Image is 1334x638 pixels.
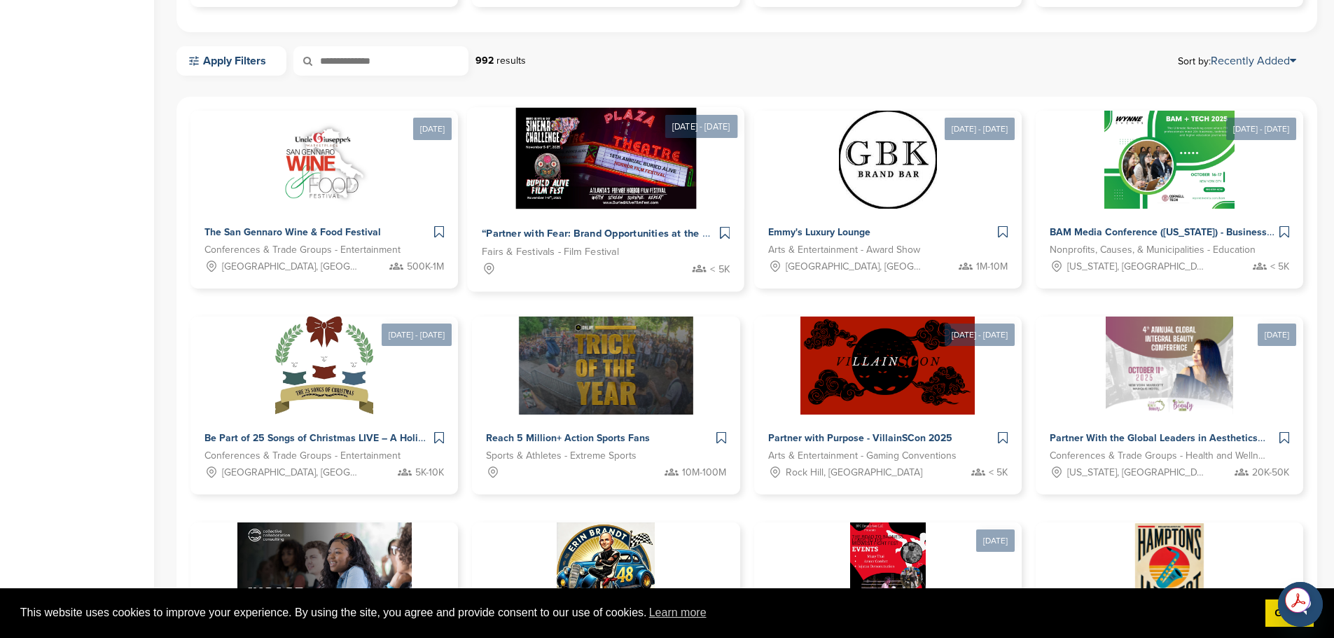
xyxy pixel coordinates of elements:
[1252,465,1289,480] span: 20K-50K
[1211,54,1296,68] a: Recently Added
[222,465,360,480] span: [GEOGRAPHIC_DATA], [GEOGRAPHIC_DATA]
[413,118,452,140] div: [DATE]
[989,465,1008,480] span: < 5K
[1104,111,1235,209] img: Sponsorpitch &
[1067,465,1205,480] span: [US_STATE], [GEOGRAPHIC_DATA]
[519,317,693,415] img: Sponsorpitch &
[222,259,360,275] span: [GEOGRAPHIC_DATA], [GEOGRAPHIC_DATA]
[1050,242,1256,258] span: Nonprofits, Causes, & Municipalities - Education
[190,294,458,494] a: [DATE] - [DATE] Sponsorpitch & Be Part of 25 Songs of Christmas LIVE – A Holiday Experience That ...
[1050,432,1258,444] span: Partner With the Global Leaders in Aesthetics
[1050,448,1268,464] span: Conferences & Trade Groups - Health and Wellness
[190,88,458,289] a: [DATE] Sponsorpitch & The San Gennaro Wine & Food Festival Conferences & Trade Groups - Entertain...
[237,522,412,620] img: Sponsorpitch &
[475,55,494,67] strong: 992
[754,88,1022,289] a: [DATE] - [DATE] Sponsorpitch & Emmy's Luxury Lounge Arts & Entertainment - Award Show [GEOGRAPHIC...
[754,294,1022,494] a: [DATE] - [DATE] Sponsorpitch & Partner with Purpose - VillainSCon 2025 Arts & Entertainment - Gam...
[270,111,380,209] img: Sponsorpitch &
[407,259,444,275] span: 500K-1M
[1036,294,1303,494] a: [DATE] Sponsorpitch & Partner With the Global Leaders in Aesthetics Conferences & Trade Groups - ...
[768,242,920,258] span: Arts & Entertainment - Award Show
[482,244,619,261] span: Fairs & Festivals - Film Festival
[1178,55,1296,67] span: Sort by:
[468,85,745,292] a: [DATE] - [DATE] Sponsorpitch & “Partner with Fear: Brand Opportunities at the Buried Alive Film F...
[768,226,870,238] span: Emmy's Luxury Lounge
[516,108,697,209] img: Sponsorpitch &
[1067,259,1205,275] span: [US_STATE], [GEOGRAPHIC_DATA]
[1278,582,1323,627] iframe: Button to launch messaging window
[786,465,922,480] span: Rock Hill, [GEOGRAPHIC_DATA]
[800,317,975,415] img: Sponsorpitch &
[665,115,738,138] div: [DATE] - [DATE]
[204,448,401,464] span: Conferences & Trade Groups - Entertainment
[482,228,827,240] span: “Partner with Fear: Brand Opportunities at the Buried Alive Film Festival”
[382,324,452,346] div: [DATE] - [DATE]
[768,448,957,464] span: Arts & Entertainment - Gaming Conventions
[647,602,709,623] a: learn more about cookies
[711,261,730,277] span: < 5K
[204,226,381,238] span: The San Gennaro Wine & Food Festival
[1265,599,1314,627] a: dismiss cookie message
[976,259,1008,275] span: 1M-10M
[204,242,401,258] span: Conferences & Trade Groups - Entertainment
[976,529,1015,552] div: [DATE]
[415,465,444,480] span: 5K-10K
[1258,324,1296,346] div: [DATE]
[945,118,1015,140] div: [DATE] - [DATE]
[945,324,1015,346] div: [DATE] - [DATE]
[839,111,937,209] img: Sponsorpitch &
[472,317,739,494] a: Sponsorpitch & Reach 5 Million+ Action Sports Fans Sports & Athletes - Extreme Sports 10M-100M
[204,432,562,444] span: Be Part of 25 Songs of Christmas LIVE – A Holiday Experience That Gives Back
[682,465,726,480] span: 10M-100M
[786,259,924,275] span: [GEOGRAPHIC_DATA], [GEOGRAPHIC_DATA]
[176,46,286,76] a: Apply Filters
[768,432,952,444] span: Partner with Purpose - VillainSCon 2025
[1270,259,1289,275] span: < 5K
[1106,317,1233,415] img: Sponsorpitch &
[1226,118,1296,140] div: [DATE] - [DATE]
[496,55,526,67] span: results
[850,522,926,620] img: Sponsorpitch &
[1132,522,1206,620] img: Sponsorpitch &
[1036,88,1303,289] a: [DATE] - [DATE] Sponsorpitch & BAM Media Conference ([US_STATE]) - Business and Technical Media N...
[20,602,1254,623] span: This website uses cookies to improve your experience. By using the site, you agree and provide co...
[557,522,655,620] img: Sponsorpitch &
[486,432,650,444] span: Reach 5 Million+ Action Sports Fans
[275,317,373,415] img: Sponsorpitch &
[486,448,637,464] span: Sports & Athletes - Extreme Sports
